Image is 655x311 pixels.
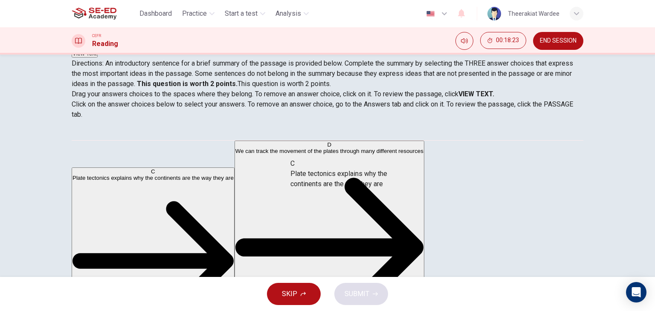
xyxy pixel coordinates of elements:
[72,5,136,22] a: SE-ED Academy logo
[275,9,301,19] span: Analysis
[182,9,207,19] span: Practice
[235,148,423,154] span: We can track the movement of the plates through many different resources
[225,9,258,19] span: Start a test
[135,80,238,88] strong: This question is worth 2 points.
[72,175,234,181] span: Plate tectonics explains why the continents are the way they are
[626,282,646,302] div: Open Intercom Messenger
[458,90,494,98] strong: VIEW TEXT.
[487,7,501,20] img: Profile picture
[72,120,583,140] div: Choose test type tabs
[139,9,172,19] span: Dashboard
[508,9,559,19] div: Theerakiat Wardee
[92,39,118,49] h1: Reading
[480,32,526,49] button: 00:18:23
[425,11,436,17] img: en
[72,168,234,175] div: C
[540,37,577,44] span: END SESSION
[92,33,101,39] span: CEFR
[72,59,573,88] span: Directions: An introductory sentence for a brief summary of the passage is provided below. Comple...
[533,32,583,50] button: END SESSION
[72,99,583,120] p: Click on the answer choices below to select your answers. To remove an answer choice, go to the A...
[221,6,269,21] button: Start a test
[496,37,519,44] span: 00:18:23
[455,32,473,50] div: Mute
[136,6,175,21] button: Dashboard
[272,6,312,21] button: Analysis
[72,89,583,99] p: Drag your answers choices to the spaces where they belong. To remove an answer choice, click on i...
[267,283,321,305] button: SKIP
[282,288,297,300] span: SKIP
[238,80,331,88] span: This question is worth 2 points.
[72,5,116,22] img: SE-ED Academy logo
[480,32,526,50] div: Hide
[179,6,218,21] button: Practice
[235,141,423,148] div: D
